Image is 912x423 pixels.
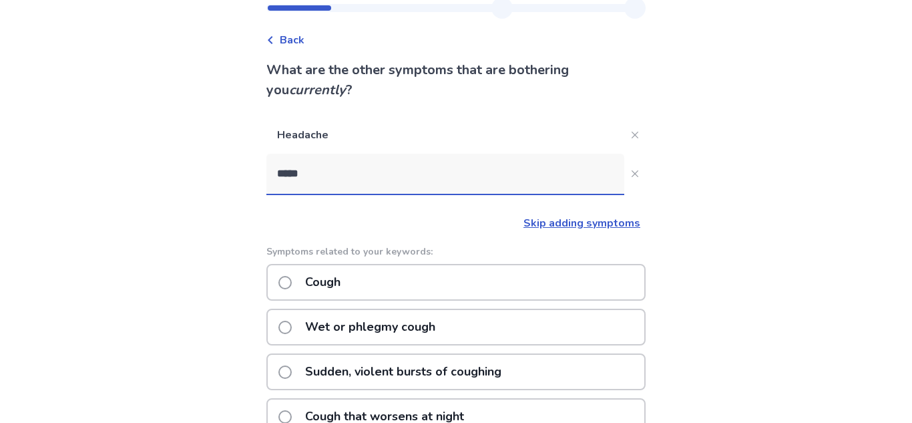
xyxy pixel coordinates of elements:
[266,245,646,259] p: Symptoms related to your keywords:
[297,310,443,344] p: Wet or phlegmy cough
[624,124,646,146] button: Close
[266,60,646,100] p: What are the other symptoms that are bothering you ?
[280,32,304,48] span: Back
[266,116,624,154] p: Headache
[523,216,640,231] a: Skip adding symptoms
[624,163,646,184] button: Close
[266,154,624,194] input: Close
[289,81,346,99] i: currently
[297,265,349,299] p: Cough
[297,355,509,389] p: Sudden, violent bursts of coughing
